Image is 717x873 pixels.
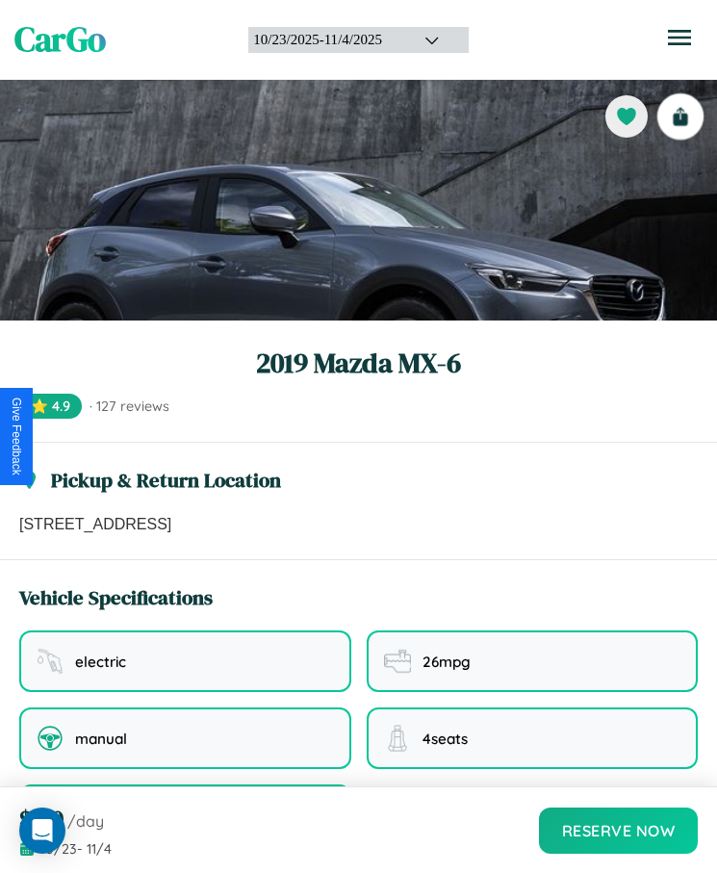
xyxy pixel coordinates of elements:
[90,398,169,415] span: · 127 reviews
[75,730,127,748] span: manual
[75,653,126,671] span: electric
[51,466,281,494] h3: Pickup & Return Location
[37,648,64,675] img: fuel type
[19,808,65,854] div: Open Intercom Messenger
[253,32,400,48] div: 10 / 23 / 2025 - 11 / 4 / 2025
[14,16,106,63] span: CarGo
[10,398,23,475] div: Give Feedback
[19,513,698,536] p: [STREET_ADDRESS]
[384,648,411,675] img: fuel efficiency
[19,394,82,419] span: ⭐ 4.9
[539,808,699,854] button: Reserve Now
[384,725,411,752] img: seating
[423,653,471,671] span: 26 mpg
[19,344,698,382] h1: 2019 Mazda MX-6
[423,730,468,748] span: 4 seats
[19,803,64,834] span: $ 130
[40,840,112,858] span: 10 / 23 - 11 / 4
[19,583,213,611] h3: Vehicle Specifications
[67,811,104,831] span: /day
